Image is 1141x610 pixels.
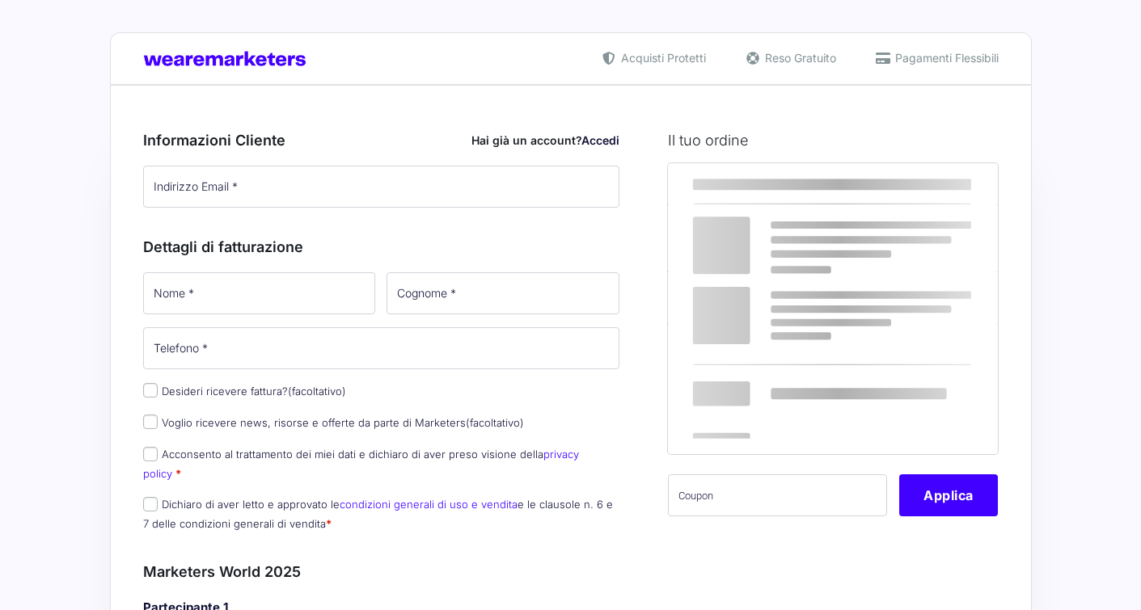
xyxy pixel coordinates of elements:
[143,236,620,258] h3: Dettagli di fatturazione
[668,205,858,272] td: Marketers World 2025 - MW25 Ticket Standard
[891,49,999,66] span: Pagamenti Flessibili
[466,416,524,429] span: (facoltativo)
[668,474,887,516] input: Coupon
[143,416,524,429] label: Voglio ricevere news, risorse e offerte da parte di Marketers
[143,498,613,529] label: Dichiaro di aver letto e approvato le e le clausole n. 6 e 7 delle condizioni generali di vendita
[668,272,858,323] th: Subtotale
[143,383,158,398] input: Desideri ricevere fattura?(facoltativo)
[668,129,998,151] h3: Il tuo ordine
[143,272,376,314] input: Nome *
[143,448,579,479] a: privacy policy
[288,385,346,398] span: (facoltativo)
[668,323,858,453] th: Totale
[387,272,619,314] input: Cognome *
[143,561,620,583] h3: Marketers World 2025
[143,448,579,479] label: Acconsento al trattamento dei miei dati e dichiaro di aver preso visione della
[581,133,619,147] a: Accedi
[143,166,620,208] input: Indirizzo Email *
[143,447,158,461] input: Acconsento al trattamento dei miei dati e dichiaro di aver preso visione dellaprivacy policy
[143,327,620,369] input: Telefono *
[617,49,706,66] span: Acquisti Protetti
[761,49,836,66] span: Reso Gratuito
[143,497,158,511] input: Dichiaro di aver letto e approvato lecondizioni generali di uso e venditae le clausole n. 6 e 7 d...
[858,163,999,205] th: Subtotale
[143,414,158,429] input: Voglio ricevere news, risorse e offerte da parte di Marketers(facoltativo)
[340,498,518,511] a: condizioni generali di uso e vendita
[471,132,619,149] div: Hai già un account?
[899,474,998,516] button: Applica
[143,385,346,398] label: Desideri ricevere fattura?
[668,163,858,205] th: Prodotto
[143,129,620,151] h3: Informazioni Cliente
